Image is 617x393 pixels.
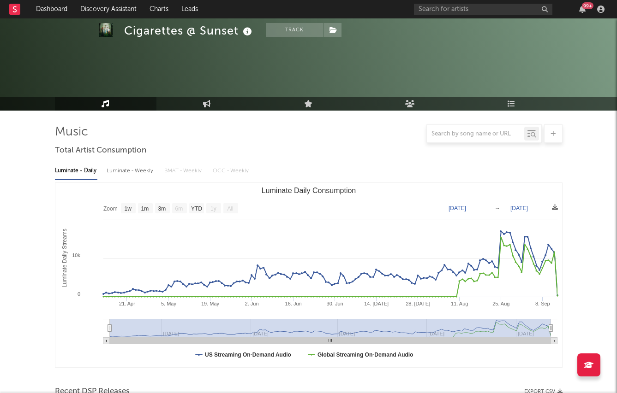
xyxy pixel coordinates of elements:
text: 3m [158,205,166,212]
text: 8. Sep [535,301,550,306]
text: [DATE] [510,205,528,211]
text: 0 [77,291,80,297]
text: 11. Aug [451,301,468,306]
input: Search for artists [414,4,552,15]
text: 25. Aug [492,301,509,306]
svg: Luminate Daily Consumption [55,183,562,367]
text: All [227,205,233,212]
text: [DATE] [449,205,466,211]
text: 21. Apr [119,301,135,306]
text: 16. Jun [285,301,301,306]
button: Track [266,23,323,37]
div: Cigarettes @ Sunset [124,23,254,38]
input: Search by song name or URL [427,130,524,138]
text: 14. [DATE] [364,301,389,306]
text: 10k [72,252,80,258]
text: 1m [141,205,149,212]
span: Total Artist Consumption [55,145,146,156]
div: Luminate - Weekly [107,163,155,179]
text: Zoom [103,205,118,212]
text: 28. [DATE] [406,301,430,306]
button: 99+ [579,6,586,13]
text: 1w [124,205,132,212]
text: 5. May [161,301,176,306]
text: 2. Jun [245,301,258,306]
text: YTD [191,205,202,212]
text: Global Streaming On-Demand Audio [317,352,413,358]
text: US Streaming On-Demand Audio [205,352,291,358]
text: → [495,205,500,211]
text: 6m [175,205,183,212]
text: Luminate Daily Consumption [261,187,356,194]
text: 19. May [201,301,219,306]
div: Luminate - Daily [55,163,97,179]
text: 1y [210,205,216,212]
div: 99 + [582,2,593,9]
text: Luminate Daily Streams [61,229,67,287]
text: 30. Jun [326,301,343,306]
